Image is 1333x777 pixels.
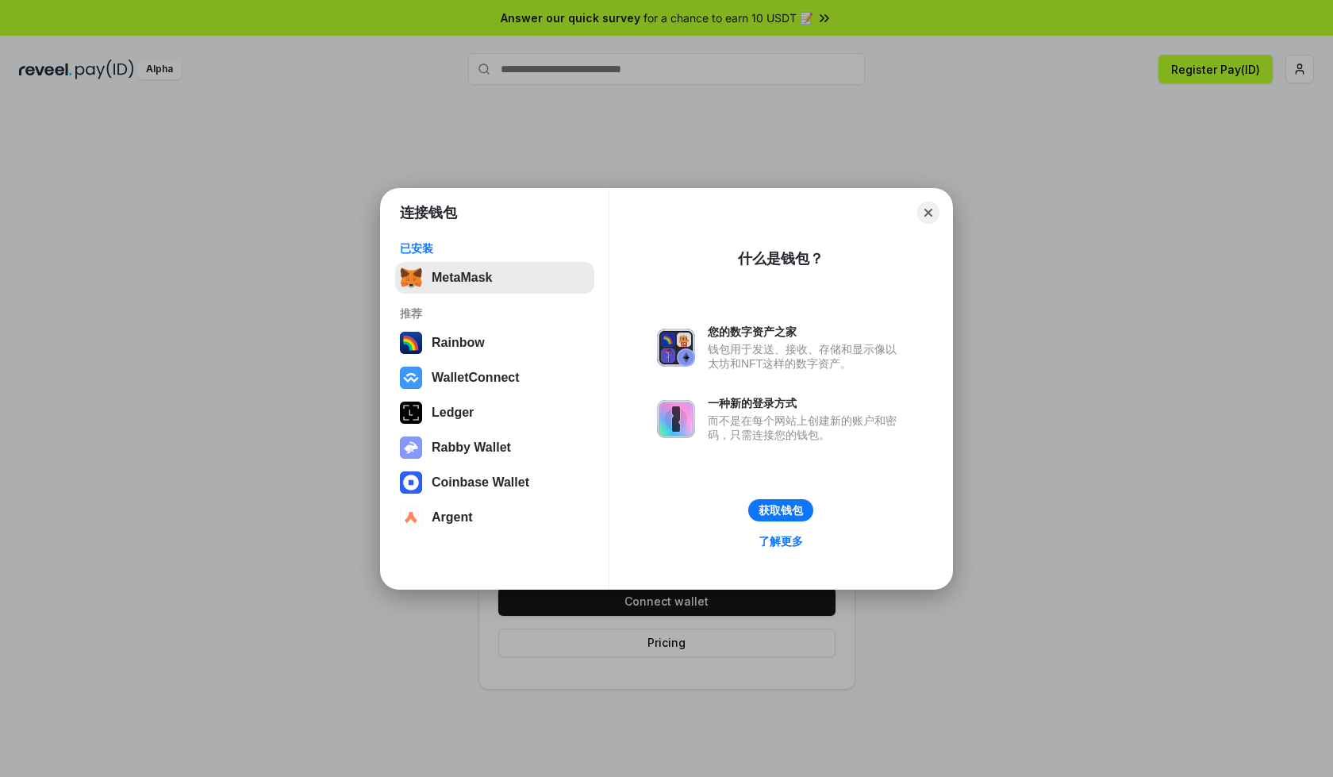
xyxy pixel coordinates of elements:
[395,432,594,464] button: Rabby Wallet
[400,471,422,494] img: svg+xml,%3Csvg%20width%3D%2228%22%20height%3D%2228%22%20viewBox%3D%220%200%2028%2028%22%20fill%3D...
[395,262,594,294] button: MetaMask
[432,336,485,350] div: Rainbow
[400,506,422,529] img: svg+xml,%3Csvg%20width%3D%2228%22%20height%3D%2228%22%20viewBox%3D%220%200%2028%2028%22%20fill%3D...
[432,371,520,385] div: WalletConnect
[432,510,473,525] div: Argent
[432,475,529,490] div: Coinbase Wallet
[395,362,594,394] button: WalletConnect
[395,467,594,498] button: Coinbase Wallet
[759,534,803,548] div: 了解更多
[749,531,812,552] a: 了解更多
[432,271,492,285] div: MetaMask
[738,249,824,268] div: 什么是钱包？
[657,400,695,438] img: svg+xml,%3Csvg%20xmlns%3D%22http%3A%2F%2Fwww.w3.org%2F2000%2Fsvg%22%20fill%3D%22none%22%20viewBox...
[395,397,594,429] button: Ledger
[748,499,813,521] button: 获取钱包
[400,241,590,256] div: 已安装
[708,414,905,442] div: 而不是在每个网站上创建新的账户和密码，只需连接您的钱包。
[400,332,422,354] img: svg+xml,%3Csvg%20width%3D%22120%22%20height%3D%22120%22%20viewBox%3D%220%200%20120%20120%22%20fil...
[395,502,594,533] button: Argent
[400,203,457,222] h1: 连接钱包
[432,406,474,420] div: Ledger
[400,306,590,321] div: 推荐
[708,396,905,410] div: 一种新的登录方式
[400,437,422,459] img: svg+xml,%3Csvg%20xmlns%3D%22http%3A%2F%2Fwww.w3.org%2F2000%2Fsvg%22%20fill%3D%22none%22%20viewBox...
[708,325,905,339] div: 您的数字资产之家
[917,202,939,224] button: Close
[432,440,511,455] div: Rabby Wallet
[708,342,905,371] div: 钱包用于发送、接收、存储和显示像以太坊和NFT这样的数字资产。
[759,503,803,517] div: 获取钱包
[400,402,422,424] img: svg+xml,%3Csvg%20xmlns%3D%22http%3A%2F%2Fwww.w3.org%2F2000%2Fsvg%22%20width%3D%2228%22%20height%3...
[657,329,695,367] img: svg+xml,%3Csvg%20xmlns%3D%22http%3A%2F%2Fwww.w3.org%2F2000%2Fsvg%22%20fill%3D%22none%22%20viewBox...
[400,367,422,389] img: svg+xml,%3Csvg%20width%3D%2228%22%20height%3D%2228%22%20viewBox%3D%220%200%2028%2028%22%20fill%3D...
[395,327,594,359] button: Rainbow
[400,267,422,289] img: svg+xml,%3Csvg%20fill%3D%22none%22%20height%3D%2233%22%20viewBox%3D%220%200%2035%2033%22%20width%...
